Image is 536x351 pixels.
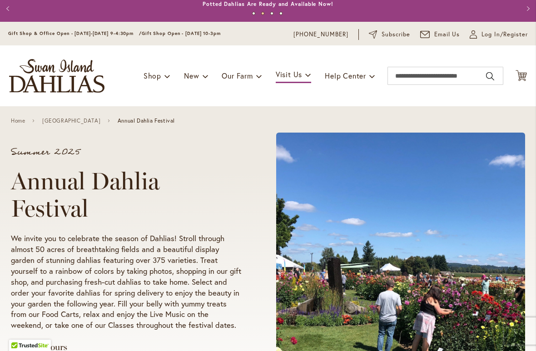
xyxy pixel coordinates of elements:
span: Our Farm [222,71,253,80]
span: Annual Dahlia Festival [118,118,175,124]
a: Email Us [420,30,460,39]
p: Summer 2025 [11,148,242,157]
h1: Annual Dahlia Festival [11,168,242,222]
a: Log In/Register [470,30,528,39]
p: We invite you to celebrate the season of Dahlias! Stroll through almost 50 acres of breathtaking ... [11,233,242,331]
a: store logo [9,59,104,93]
span: Visit Us [276,69,302,79]
span: Help Center [325,71,366,80]
button: 4 of 4 [279,12,283,15]
a: Subscribe [369,30,410,39]
span: Subscribe [382,30,410,39]
span: Log In/Register [481,30,528,39]
span: Gift Shop Open - [DATE] 10-3pm [142,30,221,36]
a: Potted Dahlias Are Ready and Available Now! [203,0,333,7]
a: Home [11,118,25,124]
span: Email Us [434,30,460,39]
button: 2 of 4 [261,12,264,15]
button: 1 of 4 [252,12,255,15]
span: New [184,71,199,80]
a: [PHONE_NUMBER] [293,30,348,39]
span: Gift Shop & Office Open - [DATE]-[DATE] 9-4:30pm / [8,30,142,36]
button: 3 of 4 [270,12,273,15]
a: [GEOGRAPHIC_DATA] [42,118,100,124]
span: Shop [144,71,161,80]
